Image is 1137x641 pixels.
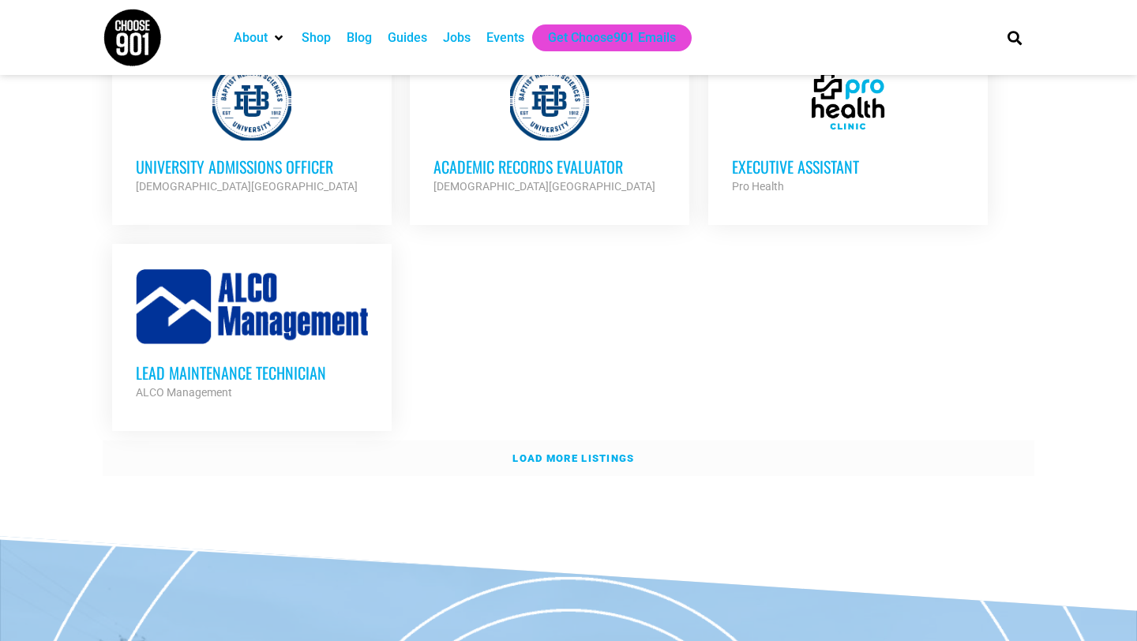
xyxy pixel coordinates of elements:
[410,38,689,219] a: Academic Records Evaluator [DEMOGRAPHIC_DATA][GEOGRAPHIC_DATA]
[234,28,268,47] a: About
[136,156,368,177] h3: University Admissions Officer
[103,440,1034,477] a: Load more listings
[732,156,964,177] h3: Executive Assistant
[226,24,294,51] div: About
[512,452,634,464] strong: Load more listings
[136,180,358,193] strong: [DEMOGRAPHIC_DATA][GEOGRAPHIC_DATA]
[347,28,372,47] a: Blog
[433,156,666,177] h3: Academic Records Evaluator
[388,28,427,47] a: Guides
[302,28,331,47] a: Shop
[112,244,392,425] a: Lead Maintenance Technician ALCO Management
[226,24,981,51] nav: Main nav
[708,38,988,219] a: Executive Assistant Pro Health
[486,28,524,47] a: Events
[136,386,232,399] strong: ALCO Management
[443,28,471,47] a: Jobs
[548,28,676,47] a: Get Choose901 Emails
[732,180,784,193] strong: Pro Health
[1002,24,1028,51] div: Search
[433,180,655,193] strong: [DEMOGRAPHIC_DATA][GEOGRAPHIC_DATA]
[136,362,368,383] h3: Lead Maintenance Technician
[112,38,392,219] a: University Admissions Officer [DEMOGRAPHIC_DATA][GEOGRAPHIC_DATA]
